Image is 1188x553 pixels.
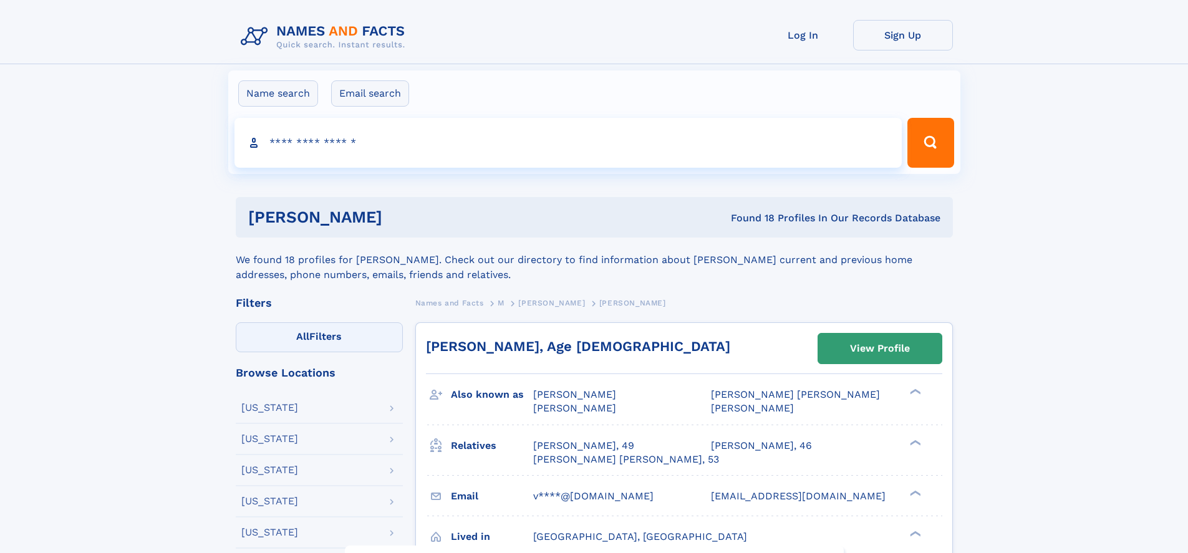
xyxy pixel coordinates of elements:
[907,118,954,168] button: Search Button
[753,20,853,50] a: Log In
[426,339,730,354] a: [PERSON_NAME], Age [DEMOGRAPHIC_DATA]
[241,496,298,506] div: [US_STATE]
[331,80,409,107] label: Email search
[241,527,298,537] div: [US_STATE]
[711,388,880,400] span: [PERSON_NAME] [PERSON_NAME]
[533,439,634,453] a: [PERSON_NAME], 49
[853,20,953,50] a: Sign Up
[451,435,533,456] h3: Relatives
[451,486,533,507] h3: Email
[711,490,886,502] span: [EMAIL_ADDRESS][DOMAIN_NAME]
[236,238,953,282] div: We found 18 profiles for [PERSON_NAME]. Check out our directory to find information about [PERSON...
[818,334,942,363] a: View Profile
[296,330,309,342] span: All
[907,438,922,446] div: ❯
[907,388,922,396] div: ❯
[498,299,505,307] span: M
[234,118,902,168] input: search input
[599,299,666,307] span: [PERSON_NAME]
[556,211,940,225] div: Found 18 Profiles In Our Records Database
[711,402,794,414] span: [PERSON_NAME]
[241,465,298,475] div: [US_STATE]
[533,531,747,542] span: [GEOGRAPHIC_DATA], [GEOGRAPHIC_DATA]
[241,434,298,444] div: [US_STATE]
[451,384,533,405] h3: Also known as
[907,529,922,537] div: ❯
[533,388,616,400] span: [PERSON_NAME]
[241,403,298,413] div: [US_STATE]
[533,402,616,414] span: [PERSON_NAME]
[518,295,585,310] a: [PERSON_NAME]
[236,322,403,352] label: Filters
[238,80,318,107] label: Name search
[451,526,533,547] h3: Lived in
[518,299,585,307] span: [PERSON_NAME]
[711,439,812,453] a: [PERSON_NAME], 46
[907,489,922,497] div: ❯
[850,334,910,363] div: View Profile
[236,297,403,309] div: Filters
[236,367,403,378] div: Browse Locations
[533,453,719,466] a: [PERSON_NAME] [PERSON_NAME], 53
[498,295,505,310] a: M
[248,209,557,225] h1: [PERSON_NAME]
[236,20,415,54] img: Logo Names and Facts
[415,295,484,310] a: Names and Facts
